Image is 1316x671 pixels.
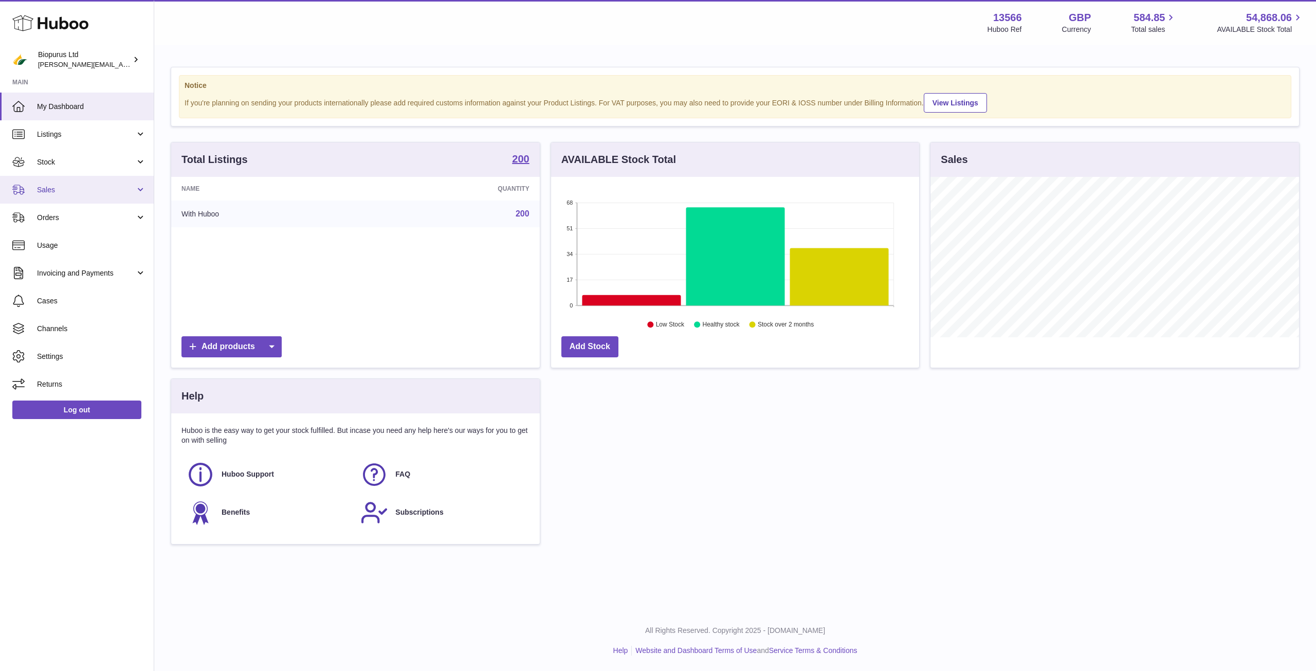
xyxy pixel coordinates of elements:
text: 17 [566,277,573,283]
strong: 200 [512,154,529,164]
div: Huboo Ref [988,25,1022,34]
img: peter@biopurus.co.uk [12,52,28,67]
strong: Notice [185,81,1286,90]
a: 200 [516,209,529,218]
text: 34 [566,251,573,257]
span: Invoicing and Payments [37,268,135,278]
span: Channels [37,324,146,334]
text: Low Stock [656,321,685,329]
span: Sales [37,185,135,195]
strong: GBP [1069,11,1091,25]
span: Huboo Support [222,469,274,479]
a: Huboo Support [187,461,350,488]
span: My Dashboard [37,102,146,112]
span: AVAILABLE Stock Total [1217,25,1304,34]
a: Website and Dashboard Terms of Use [635,646,757,655]
a: Service Terms & Conditions [769,646,857,655]
p: All Rights Reserved. Copyright 2025 - [DOMAIN_NAME] [162,626,1308,636]
span: Subscriptions [395,507,443,517]
a: 200 [512,154,529,166]
li: and [632,646,857,656]
a: 54,868.06 AVAILABLE Stock Total [1217,11,1304,34]
h3: AVAILABLE Stock Total [561,153,676,167]
span: 54,868.06 [1246,11,1292,25]
strong: 13566 [993,11,1022,25]
text: 68 [566,200,573,206]
span: Benefits [222,507,250,517]
text: Stock over 2 months [758,321,814,329]
a: View Listings [924,93,987,113]
span: [PERSON_NAME][EMAIL_ADDRESS][DOMAIN_NAME] [38,60,206,68]
span: Usage [37,241,146,250]
p: Huboo is the easy way to get your stock fulfilled. But incase you need any help here's our ways f... [181,426,529,445]
h3: Total Listings [181,153,248,167]
span: FAQ [395,469,410,479]
div: Currency [1062,25,1091,34]
span: Total sales [1131,25,1177,34]
text: Healthy stock [702,321,740,329]
a: FAQ [360,461,524,488]
th: Quantity [365,177,540,201]
span: Orders [37,213,135,223]
td: With Huboo [171,201,365,227]
a: Add Stock [561,336,618,357]
span: 584.85 [1134,11,1165,25]
span: Settings [37,352,146,361]
h3: Help [181,389,204,403]
div: Biopurus Ltd [38,50,131,69]
a: 584.85 Total sales [1131,11,1177,34]
span: Listings [37,130,135,139]
span: Cases [37,296,146,306]
text: 51 [566,225,573,231]
a: Subscriptions [360,499,524,527]
div: If you're planning on sending your products internationally please add required customs informati... [185,92,1286,113]
span: Stock [37,157,135,167]
text: 0 [570,302,573,309]
a: Benefits [187,499,350,527]
span: Returns [37,379,146,389]
a: Log out [12,401,141,419]
a: Add products [181,336,282,357]
a: Help [613,646,628,655]
h3: Sales [941,153,967,167]
th: Name [171,177,365,201]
